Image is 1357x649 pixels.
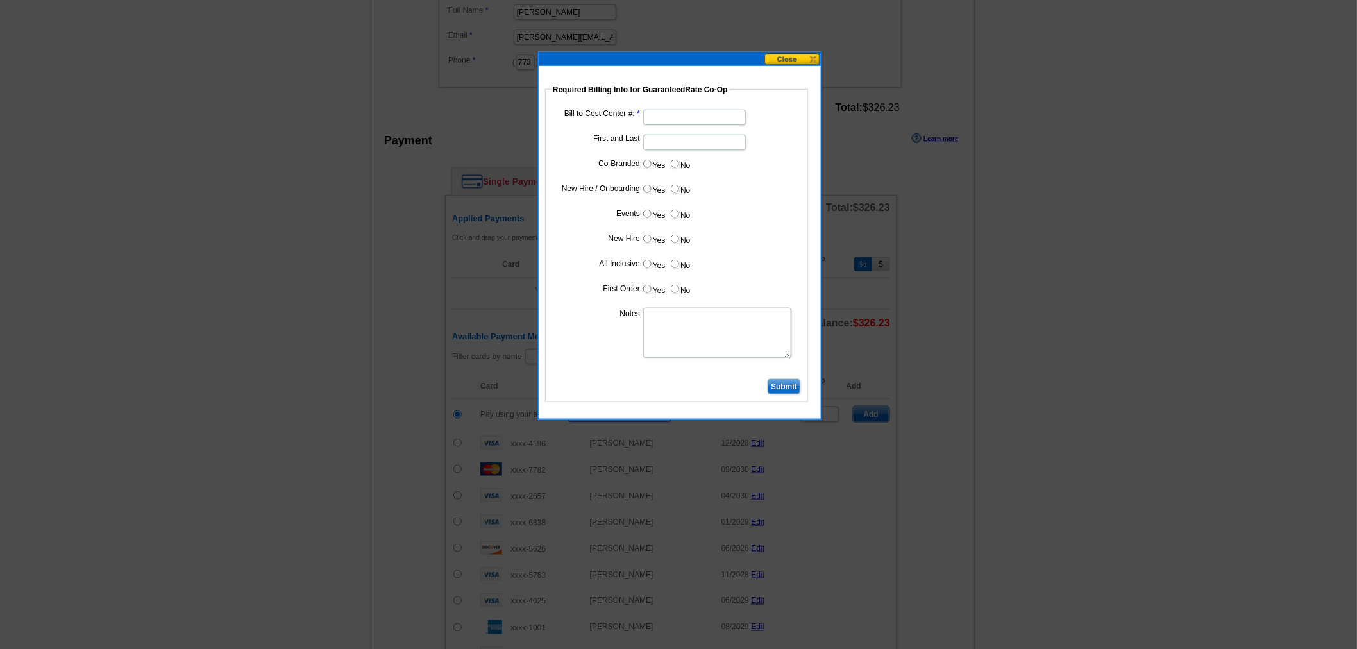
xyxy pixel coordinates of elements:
[642,232,666,246] label: Yes
[1100,351,1357,649] iframe: LiveChat chat widget
[555,158,640,169] label: Co-Branded
[643,235,652,243] input: Yes
[670,257,690,271] label: No
[643,285,652,293] input: Yes
[671,260,679,268] input: No
[768,379,800,394] input: Submit
[555,183,640,194] label: New Hire / Onboarding
[555,258,640,269] label: All Inclusive
[552,84,729,96] legend: Required Billing Info for GuaranteedRate Co-Op
[670,232,690,246] label: No
[671,185,679,193] input: No
[671,235,679,243] input: No
[555,283,640,294] label: First Order
[670,156,690,171] label: No
[643,210,652,218] input: Yes
[642,206,666,221] label: Yes
[642,257,666,271] label: Yes
[643,260,652,268] input: Yes
[555,108,640,119] label: Bill to Cost Center #:
[642,156,666,171] label: Yes
[555,308,640,319] label: Notes
[642,282,666,296] label: Yes
[643,160,652,168] input: Yes
[671,285,679,293] input: No
[555,233,640,244] label: New Hire
[671,210,679,218] input: No
[670,181,690,196] label: No
[642,181,666,196] label: Yes
[555,208,640,219] label: Events
[555,133,640,144] label: First and Last
[670,282,690,296] label: No
[670,206,690,221] label: No
[671,160,679,168] input: No
[643,185,652,193] input: Yes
